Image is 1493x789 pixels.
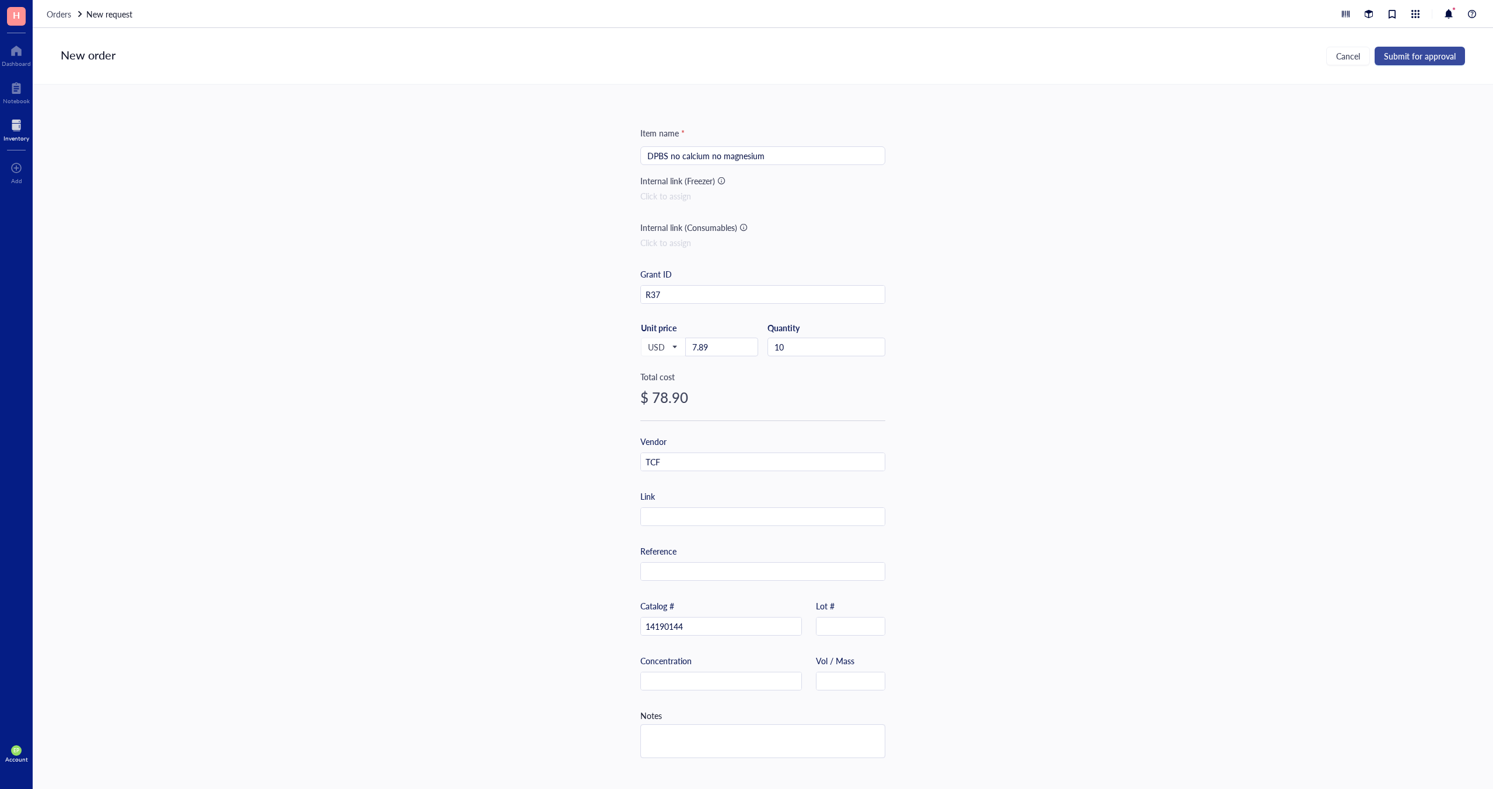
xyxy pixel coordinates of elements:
[13,8,20,22] span: H
[61,47,115,65] div: New order
[640,709,662,722] div: Notes
[11,177,22,184] div: Add
[640,174,715,187] div: Internal link (Freezer)
[648,342,677,352] span: USD
[5,756,28,763] div: Account
[1336,51,1360,61] span: Cancel
[640,190,885,202] div: Click to assign
[816,654,854,667] div: Vol / Mass
[3,97,30,104] div: Notebook
[640,435,667,448] div: Vendor
[3,79,30,104] a: Notebook
[640,236,885,249] div: Click to assign
[47,8,71,20] span: Orders
[641,322,714,333] div: Unit price
[2,41,31,67] a: Dashboard
[1384,51,1456,61] span: Submit for approval
[640,599,674,612] div: Catalog #
[640,654,692,667] div: Concentration
[1326,47,1370,65] button: Cancel
[640,388,885,406] div: $ 78.90
[640,545,677,557] div: Reference
[86,8,135,20] a: New request
[2,60,31,67] div: Dashboard
[816,599,835,612] div: Lot #
[13,748,19,753] span: EP
[47,8,84,20] a: Orders
[640,127,685,139] div: Item name
[640,370,885,383] div: Total cost
[3,135,29,142] div: Inventory
[3,116,29,142] a: Inventory
[640,490,655,503] div: Link
[1375,47,1465,65] button: Submit for approval
[767,322,885,333] div: Quantity
[640,221,737,234] div: Internal link (Consumables)
[640,268,672,280] div: Grant ID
